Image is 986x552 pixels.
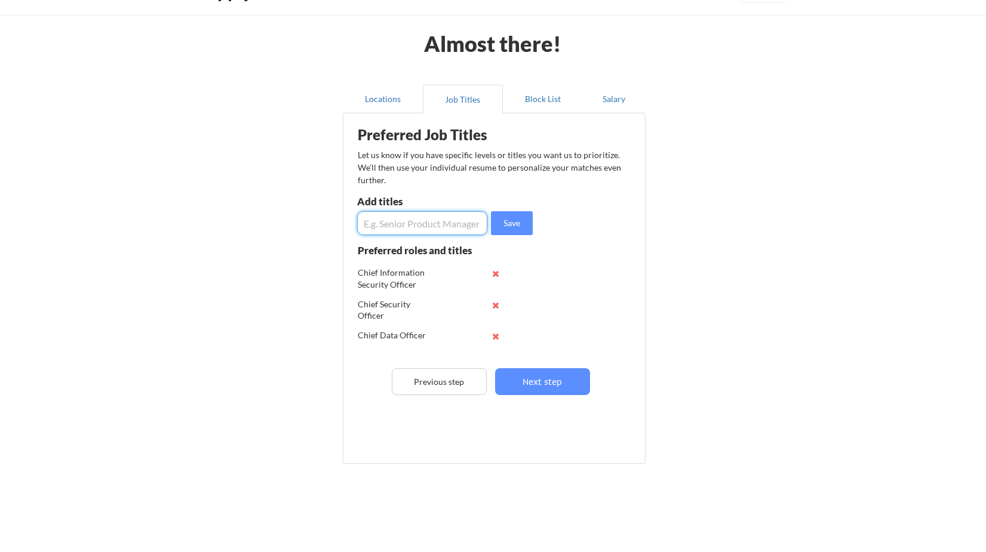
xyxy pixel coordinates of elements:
[495,368,590,395] button: Next step
[357,196,484,206] div: Add titles
[358,128,508,142] div: Preferred Job Titles
[358,245,487,255] div: Preferred roles and titles
[583,85,646,113] button: Salary
[491,211,533,235] button: Save
[409,33,576,54] div: Almost there!
[343,85,423,113] button: Locations
[358,329,436,341] div: Chief Data Officer
[357,211,487,235] input: E.g. Senior Product Manager
[503,85,583,113] button: Block List
[423,85,503,113] button: Job Titles
[358,298,436,322] div: Chief Security Officer
[358,149,622,186] div: Let us know if you have specific levels or titles you want us to prioritize. We’ll then use your ...
[392,368,487,395] button: Previous step
[358,267,436,290] div: Chief Information Security Officer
